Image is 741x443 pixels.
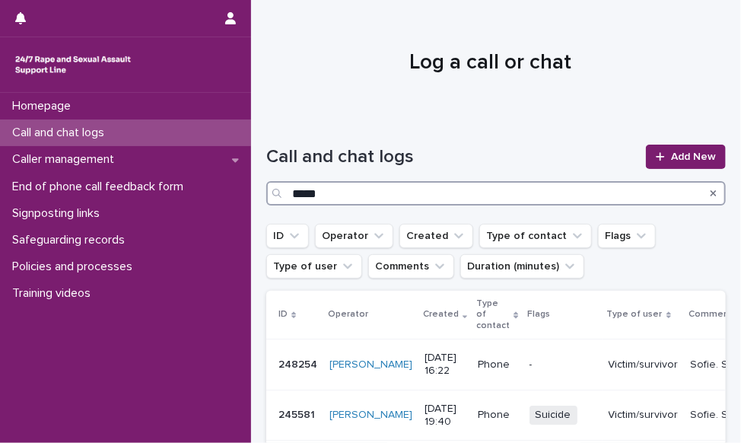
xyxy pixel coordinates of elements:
[315,224,393,248] button: Operator
[278,306,288,323] p: ID
[479,224,592,248] button: Type of contact
[266,50,714,76] h1: Log a call or chat
[598,224,656,248] button: Flags
[368,254,454,279] button: Comments
[6,260,145,274] p: Policies and processes
[528,306,551,323] p: Flags
[399,224,473,248] button: Created
[460,254,584,279] button: Duration (minutes)
[329,359,412,371] a: [PERSON_NAME]
[266,146,637,168] h1: Call and chat logs
[12,49,134,80] img: rhQMoQhaT3yELyF149Cw
[266,254,362,279] button: Type of user
[329,409,412,422] a: [PERSON_NAME]
[646,145,726,169] a: Add New
[278,355,320,371] p: 248254
[266,224,309,248] button: ID
[530,359,596,371] p: -
[6,152,126,167] p: Caller management
[609,359,679,371] p: Victim/survivor
[671,151,716,162] span: Add New
[609,409,679,422] p: Victim/survivor
[689,306,738,323] p: Comments
[478,359,517,371] p: Phone
[6,99,83,113] p: Homepage
[478,409,517,422] p: Phone
[328,306,368,323] p: Operator
[607,306,663,323] p: Type of user
[423,306,459,323] p: Created
[425,352,466,378] p: [DATE] 16:22
[278,406,318,422] p: 245581
[6,286,103,301] p: Training videos
[425,403,466,429] p: [DATE] 19:40
[6,233,137,247] p: Safeguarding records
[476,295,510,334] p: Type of contact
[530,406,577,425] span: Suicide
[6,126,116,140] p: Call and chat logs
[6,180,196,194] p: End of phone call feedback form
[266,181,726,206] input: Search
[6,206,112,221] p: Signposting links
